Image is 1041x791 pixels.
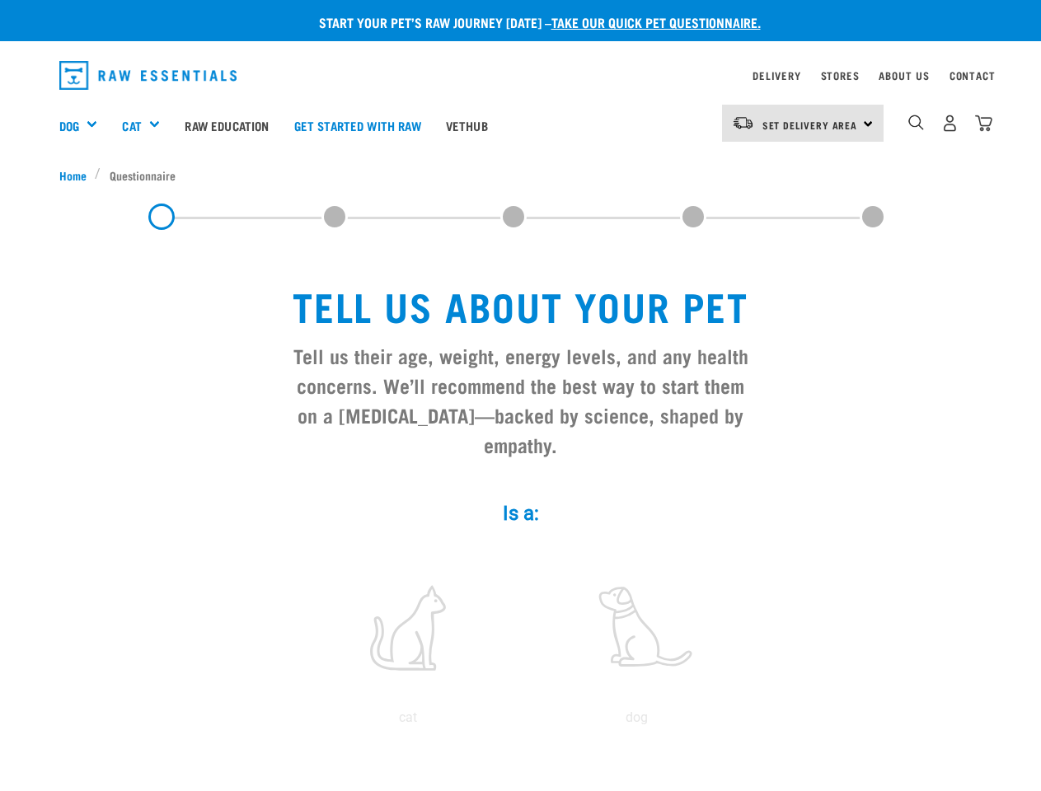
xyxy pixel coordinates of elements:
span: Set Delivery Area [762,122,858,128]
span: Home [59,166,87,184]
img: home-icon@2x.png [975,115,992,132]
nav: breadcrumbs [59,166,982,184]
img: user.png [941,115,959,132]
a: Raw Education [172,92,281,158]
a: Get started with Raw [282,92,434,158]
p: dog [526,708,748,728]
label: Is a: [274,498,768,528]
a: Dog [59,116,79,135]
a: Cat [122,116,141,135]
a: Vethub [434,92,500,158]
a: Home [59,166,96,184]
a: Contact [950,73,996,78]
nav: dropdown navigation [46,54,996,96]
h3: Tell us their age, weight, energy levels, and any health concerns. We’ll recommend the best way t... [287,340,755,459]
a: take our quick pet questionnaire. [551,18,761,26]
a: About Us [879,73,929,78]
a: Stores [821,73,860,78]
h1: Tell us about your pet [287,283,755,327]
img: Raw Essentials Logo [59,61,237,90]
img: van-moving.png [732,115,754,130]
a: Delivery [753,73,800,78]
p: cat [297,708,519,728]
img: home-icon-1@2x.png [908,115,924,130]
